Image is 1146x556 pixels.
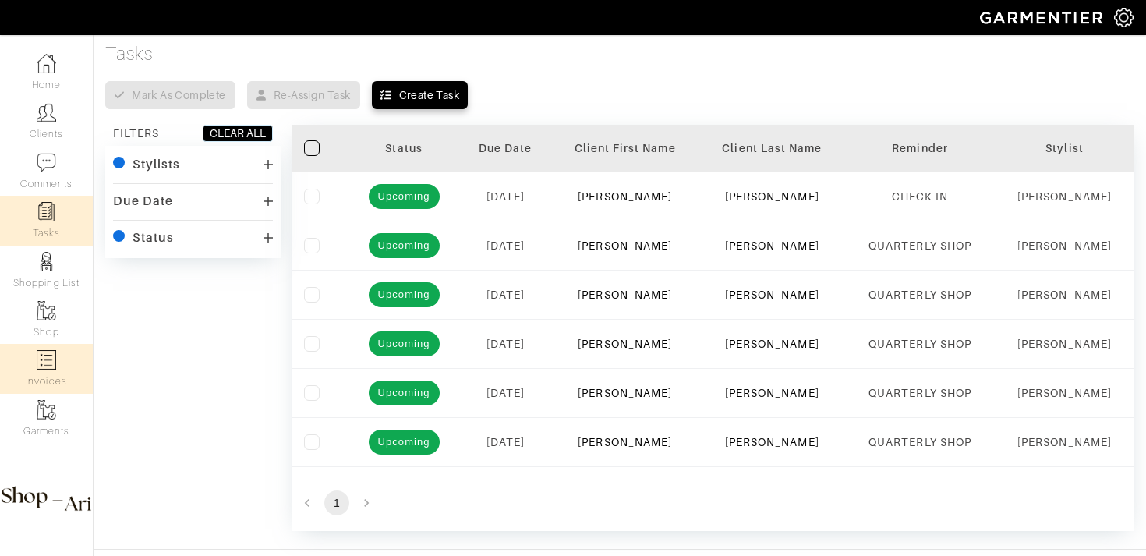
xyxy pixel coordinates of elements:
img: clients-icon-6bae9207a08558b7cb47a8932f037763ab4055f8c8b6bfacd5dc20c3e0201464.png [37,103,56,122]
a: [PERSON_NAME] [725,190,819,203]
button: CLEAR ALL [203,125,273,142]
div: Reminder [857,140,983,156]
div: Client Last Name [711,140,833,156]
div: QUARTERLY SHOP [857,385,983,401]
div: Status [133,230,174,246]
span: [DATE] [486,338,525,350]
div: Stylists [133,157,180,172]
a: [PERSON_NAME] [578,387,672,399]
div: FILTERS [113,126,159,141]
div: [PERSON_NAME] [1006,385,1123,401]
span: Upcoming [369,434,440,450]
nav: pagination navigation [292,490,1134,515]
div: Due Date [472,140,539,156]
span: Upcoming [369,238,440,253]
button: page 1 [324,490,349,515]
div: QUARTERLY SHOP [857,434,983,450]
div: [PERSON_NAME] [1006,434,1123,450]
a: [PERSON_NAME] [725,239,819,252]
span: [DATE] [486,190,525,203]
span: [DATE] [486,239,525,252]
a: [PERSON_NAME] [578,239,672,252]
a: [PERSON_NAME] [725,338,819,350]
span: Upcoming [369,287,440,303]
div: [PERSON_NAME] [1006,238,1123,253]
div: [PERSON_NAME] [1006,189,1123,204]
button: Create Task [372,81,468,109]
div: QUARTERLY SHOP [857,336,983,352]
span: [DATE] [486,436,525,448]
div: Status [359,140,448,156]
img: reminder-icon-8004d30b9f0a5d33ae49ab947aed9ed385cf756f9e5892f1edd6e32f2345188e.png [37,202,56,221]
a: [PERSON_NAME] [578,289,672,301]
a: [PERSON_NAME] [725,289,819,301]
a: [PERSON_NAME] [725,387,819,399]
img: garmentier-logo-header-white-b43fb05a5012e4ada735d5af1a66efaba907eab6374d6393d1fbf88cb4ef424d.png [972,4,1114,31]
img: garments-icon-b7da505a4dc4fd61783c78ac3ca0ef83fa9d6f193b1c9dc38574b1d14d53ca28.png [37,400,56,420]
a: [PERSON_NAME] [578,338,672,350]
span: [DATE] [486,387,525,399]
span: [DATE] [486,289,525,301]
a: [PERSON_NAME] [578,190,672,203]
img: garments-icon-b7da505a4dc4fd61783c78ac3ca0ef83fa9d6f193b1c9dc38574b1d14d53ca28.png [37,301,56,320]
div: Stylist [1006,140,1123,156]
div: CHECK IN [857,189,983,204]
div: QUARTERLY SHOP [857,238,983,253]
a: [PERSON_NAME] [578,436,672,448]
div: QUARTERLY SHOP [857,287,983,303]
img: orders-icon-0abe47150d42831381b5fb84f609e132dff9fe21cb692f30cb5eec754e2cba89.png [37,350,56,370]
h4: Tasks [105,43,1134,66]
a: [PERSON_NAME] [725,436,819,448]
span: Upcoming [369,336,440,352]
span: Upcoming [369,385,440,401]
img: comment-icon-a0a6a9ef722e966f86d9cbdc48e553b5cf19dbc54f86b18d962a5391bc8f6eb6.png [37,153,56,172]
img: dashboard-icon-dbcd8f5a0b271acd01030246c82b418ddd0df26cd7fceb0bd07c9910d44c42f6.png [37,54,56,73]
div: Create Task [399,87,459,103]
div: Client First Name [563,140,688,156]
div: [PERSON_NAME] [1006,287,1123,303]
img: gear-icon-white-bd11855cb880d31180b6d7d6211b90ccbf57a29d726f0c71d8c61bd08dd39cc2.png [1114,8,1134,27]
div: [PERSON_NAME] [1006,336,1123,352]
img: stylists-icon-eb353228a002819b7ec25b43dbf5f0378dd9e0616d9560372ff212230b889e62.png [37,252,56,271]
div: CLEAR ALL [210,126,266,141]
span: Upcoming [369,189,440,204]
div: Due Date [113,193,173,209]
